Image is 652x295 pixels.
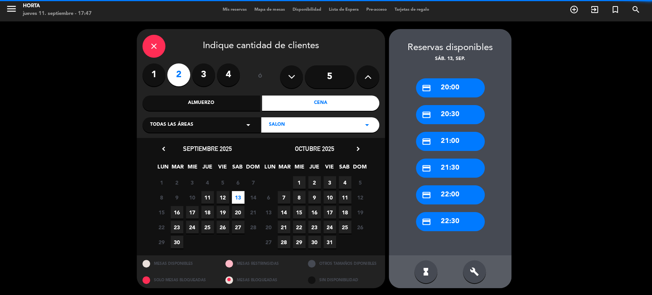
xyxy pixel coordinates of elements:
span: 7 [247,176,260,189]
div: 21:00 [416,132,485,151]
span: 23 [308,221,321,233]
span: VIE [323,162,336,175]
span: 27 [262,236,275,248]
span: JUE [308,162,321,175]
span: 25 [339,221,351,233]
span: 12 [217,191,229,204]
span: 19 [217,206,229,219]
i: add_circle_outline [569,5,579,14]
span: MIE [186,162,199,175]
span: 2 [308,176,321,189]
span: 24 [186,221,199,233]
i: exit_to_app [590,5,599,14]
span: 21 [278,221,290,233]
div: Indique cantidad de clientes [142,35,379,58]
span: 8 [155,191,168,204]
span: 13 [262,206,275,219]
span: 9 [171,191,183,204]
span: DOM [246,162,259,175]
span: 3 [186,176,199,189]
span: 11 [201,191,214,204]
span: Pre-acceso [362,8,391,12]
span: Mapa de mesas [251,8,289,12]
span: 23 [171,221,183,233]
div: ó [248,63,272,90]
span: 26 [354,221,367,233]
span: 29 [293,236,306,248]
span: 14 [278,206,290,219]
span: 6 [262,191,275,204]
div: OTROS TAMAÑOS DIPONIBLES [302,255,385,272]
span: 7 [278,191,290,204]
i: turned_in_not [611,5,620,14]
span: 6 [232,176,244,189]
span: 2 [171,176,183,189]
span: 8 [293,191,306,204]
div: 20:30 [416,105,485,124]
span: 16 [171,206,183,219]
span: 1 [155,176,168,189]
span: 17 [186,206,199,219]
span: 9 [308,191,321,204]
span: SAB [338,162,351,175]
button: menu [6,3,17,17]
i: credit_card [422,110,431,120]
span: Todas las áreas [150,121,193,129]
div: MESAS DISPONIBLES [137,255,220,272]
span: 3 [324,176,336,189]
span: 5 [354,176,367,189]
label: 1 [142,63,165,86]
label: 2 [167,63,190,86]
span: octubre 2025 [295,145,334,152]
div: SOLO MESAS BLOQUEADAS [137,272,220,288]
span: 29 [155,236,168,248]
div: 22:30 [416,212,485,231]
span: Lista de Espera [325,8,362,12]
span: MAR [171,162,184,175]
i: hourglass_full [421,267,430,276]
span: 28 [278,236,290,248]
span: MAR [278,162,291,175]
span: 17 [324,206,336,219]
div: Almuerzo [142,96,260,111]
span: Tarjetas de regalo [391,8,433,12]
span: 15 [293,206,306,219]
label: 4 [217,63,240,86]
span: 10 [324,191,336,204]
i: credit_card [422,164,431,173]
i: search [631,5,641,14]
span: 26 [217,221,229,233]
span: 22 [293,221,306,233]
div: Reservas disponibles [389,41,511,55]
span: 20 [232,206,244,219]
i: credit_card [422,217,431,227]
div: MESAS RESTRINGIDAS [220,255,303,272]
span: 5 [217,176,229,189]
div: Cena [262,96,380,111]
span: 24 [324,221,336,233]
span: LUN [157,162,169,175]
span: 12 [354,191,367,204]
div: sáb. 13, sep. [389,55,511,63]
span: 4 [201,176,214,189]
label: 3 [192,63,215,86]
span: 19 [354,206,367,219]
i: close [149,42,159,51]
i: arrow_drop_down [362,120,372,130]
span: 21 [247,206,260,219]
div: 21:30 [416,159,485,178]
span: Disponibilidad [289,8,325,12]
span: 1 [293,176,306,189]
span: 25 [201,221,214,233]
span: 31 [324,236,336,248]
span: 27 [232,221,244,233]
i: chevron_left [160,145,168,153]
span: 11 [339,191,351,204]
span: DOM [353,162,366,175]
span: JUE [201,162,214,175]
span: 30 [171,236,183,248]
div: jueves 11. septiembre - 17:47 [23,10,92,18]
i: chevron_right [354,145,362,153]
div: SIN DISPONIBILIDAD [302,272,385,288]
span: 20 [262,221,275,233]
